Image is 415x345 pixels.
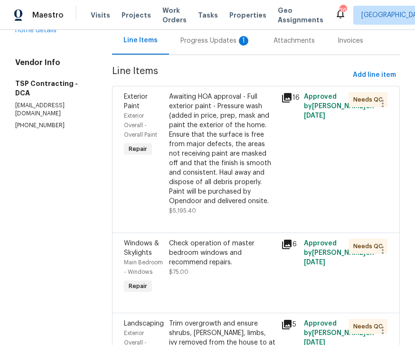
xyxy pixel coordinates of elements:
[124,113,157,138] span: Exterior Overall - Overall Paint
[169,269,189,275] span: $75.00
[169,92,276,206] div: Awaiting HOA approval - Full exterior paint - Pressure wash (added in price, prep, mask and paint...
[169,208,196,214] span: $5,195.40
[15,79,89,98] h5: TSP Contracting - DCA
[125,144,151,154] span: Repair
[304,240,374,266] span: Approved by [PERSON_NAME] on
[15,121,89,130] p: [PHONE_NUMBER]
[353,242,387,251] span: Needs QC
[353,69,396,81] span: Add line item
[123,36,158,45] div: Line Items
[278,6,323,25] span: Geo Assignments
[281,239,298,250] div: 6
[338,36,363,46] div: Invoices
[198,12,218,19] span: Tasks
[304,93,374,119] span: Approved by [PERSON_NAME] on
[124,260,163,275] span: Main Bedroom - Windows
[304,259,325,266] span: [DATE]
[32,10,64,20] span: Maestro
[349,66,400,84] button: Add line item
[15,102,89,118] p: [EMAIL_ADDRESS][DOMAIN_NAME]
[15,58,89,67] h4: Vendor Info
[162,6,187,25] span: Work Orders
[340,6,346,15] div: 36
[91,10,110,20] span: Visits
[239,36,248,46] div: 1
[124,240,159,256] span: Windows & Skylights
[281,92,298,103] div: 16
[122,10,151,20] span: Projects
[180,36,251,46] div: Progress Updates
[353,322,387,331] span: Needs QC
[281,319,298,330] div: 5
[124,93,148,110] span: Exterior Paint
[304,112,325,119] span: [DATE]
[169,239,276,267] div: Check operation of master bedroom windows and recommend repairs.
[15,27,57,34] a: Home details
[229,10,266,20] span: Properties
[274,36,315,46] div: Attachments
[125,281,151,291] span: Repair
[112,66,349,84] span: Line Items
[124,320,164,327] span: Landscaping
[353,95,387,104] span: Needs QC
